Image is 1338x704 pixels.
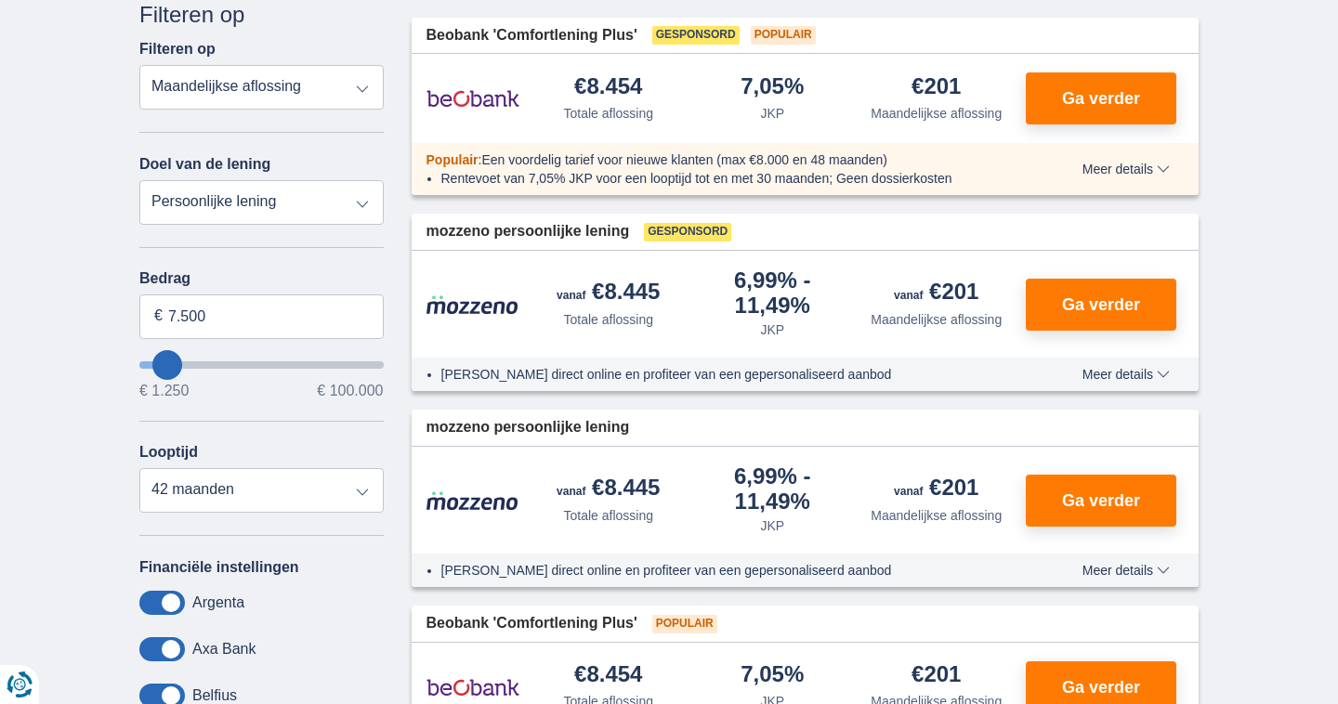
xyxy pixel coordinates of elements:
div: Totale aflossing [563,104,653,123]
button: Ga verder [1026,72,1176,124]
span: € 100.000 [317,384,383,398]
span: Beobank 'Comfortlening Plus' [426,613,637,634]
div: JKP [760,104,784,123]
span: Ga verder [1062,296,1140,313]
span: Meer details [1082,564,1170,577]
span: Populair [652,615,717,633]
label: Argenta [192,594,244,611]
div: Totale aflossing [563,506,653,525]
img: product.pl.alt Mozzeno [426,490,519,511]
div: €8.445 [557,476,660,502]
li: [PERSON_NAME] direct online en profiteer van een gepersonaliseerd aanbod [441,365,1015,384]
label: Financiële instellingen [139,559,299,576]
input: wantToBorrow [139,361,384,369]
button: Ga verder [1026,279,1176,331]
div: : [412,150,1030,169]
div: €201 [912,75,961,100]
span: Populair [426,152,479,167]
label: Belfius [192,687,237,704]
li: [PERSON_NAME] direct online en profiteer van een gepersonaliseerd aanbod [441,561,1015,580]
span: mozzeno persoonlijke lening [426,221,630,242]
button: Meer details [1069,563,1184,578]
span: € [154,306,163,327]
li: Rentevoet van 7,05% JKP voor een looptijd tot en met 30 maanden; Geen dossierkosten [441,169,1015,188]
div: Totale aflossing [563,310,653,329]
div: 7,05% [741,663,804,688]
span: mozzeno persoonlijke lening [426,417,630,438]
div: €8.454 [574,663,642,688]
label: Filteren op [139,41,216,58]
div: €201 [894,476,978,502]
span: Ga verder [1062,679,1140,696]
label: Doel van de lening [139,156,270,173]
label: Axa Bank [192,641,256,658]
span: Meer details [1082,368,1170,381]
span: Beobank 'Comfortlening Plus' [426,25,637,46]
span: € 1.250 [139,384,189,398]
img: product.pl.alt Mozzeno [426,294,519,315]
div: JKP [760,320,784,339]
div: €201 [912,663,961,688]
span: Gesponsord [644,223,731,241]
img: product.pl.alt Beobank [426,75,519,122]
span: Een voordelig tarief voor nieuwe klanten (max €8.000 en 48 maanden) [481,152,887,167]
label: Looptijd [139,444,198,461]
div: €201 [894,280,978,306]
button: Meer details [1069,162,1184,176]
label: Bedrag [139,270,384,287]
div: JKP [760,516,784,535]
span: Gesponsord [652,26,740,45]
div: Maandelijkse aflossing [871,310,1002,329]
span: Populair [751,26,816,45]
div: €8.445 [557,280,660,306]
div: 6,99% [698,465,847,513]
button: Ga verder [1026,475,1176,527]
div: Maandelijkse aflossing [871,104,1002,123]
div: Maandelijkse aflossing [871,506,1002,525]
div: 6,99% [698,269,847,317]
div: €8.454 [574,75,642,100]
span: Ga verder [1062,492,1140,509]
div: 7,05% [741,75,804,100]
span: Meer details [1082,163,1170,176]
button: Meer details [1069,367,1184,382]
span: Ga verder [1062,90,1140,107]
